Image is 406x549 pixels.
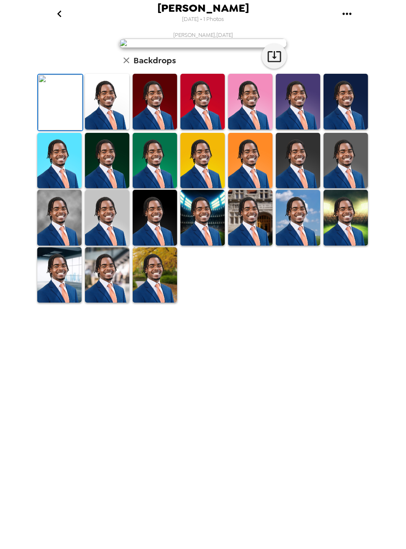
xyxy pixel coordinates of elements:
img: user [119,39,287,48]
span: [PERSON_NAME] [157,3,249,14]
span: [DATE] • 1 Photos [182,14,224,25]
img: Original [38,75,82,130]
span: [PERSON_NAME] , [DATE] [173,31,233,39]
h6: Backdrops [134,54,176,67]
